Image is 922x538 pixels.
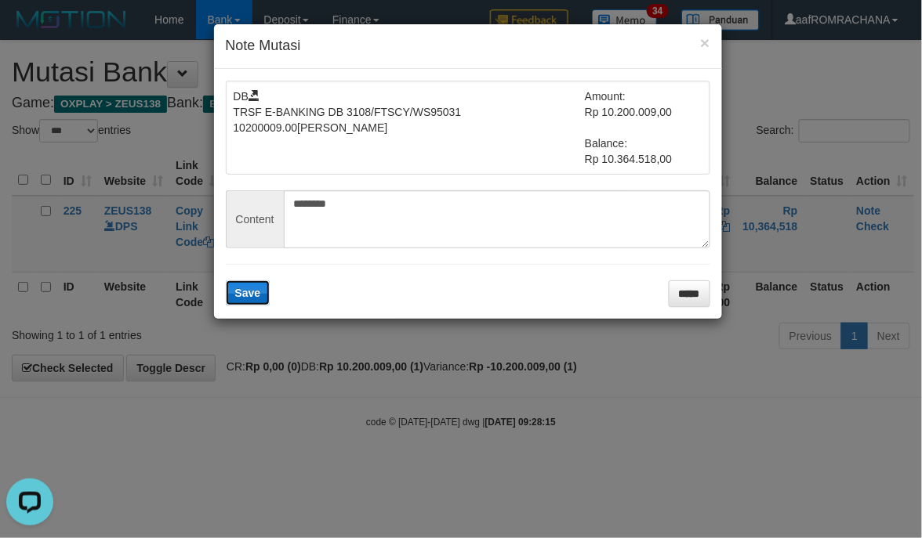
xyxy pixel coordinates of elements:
span: Save [235,287,261,299]
span: Content [226,190,284,248]
button: × [700,34,710,51]
h4: Note Mutasi [226,36,710,56]
td: DB TRSF E-BANKING DB 3108/FTSCY/WS95031 10200009.00[PERSON_NAME] [234,88,586,167]
button: Open LiveChat chat widget [6,6,53,53]
button: Save [226,280,270,305]
td: Amount: Rp 10.200.009,00 Balance: Rp 10.364.518,00 [585,88,702,167]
